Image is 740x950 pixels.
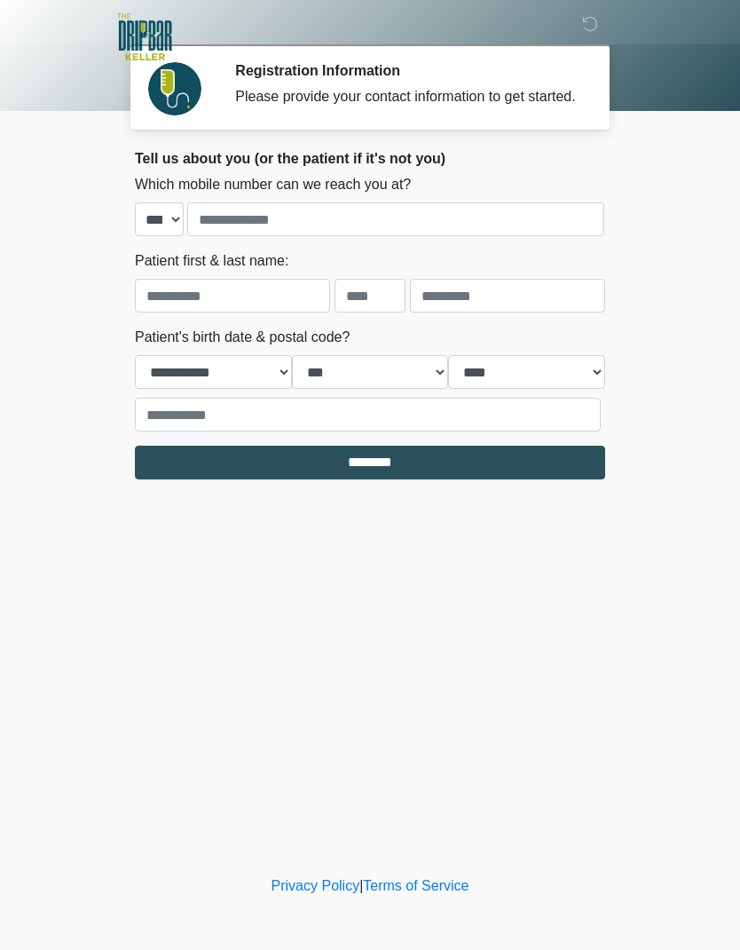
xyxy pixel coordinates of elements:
[135,250,288,272] label: Patient first & last name:
[148,62,201,115] img: Agent Avatar
[135,327,350,348] label: Patient's birth date & postal code?
[135,150,605,167] h2: Tell us about you (or the patient if it's not you)
[363,878,468,893] a: Terms of Service
[117,13,172,60] img: The DRIPBaR - Keller Logo
[272,878,360,893] a: Privacy Policy
[135,174,411,195] label: Which mobile number can we reach you at?
[359,878,363,893] a: |
[235,86,579,107] div: Please provide your contact information to get started.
